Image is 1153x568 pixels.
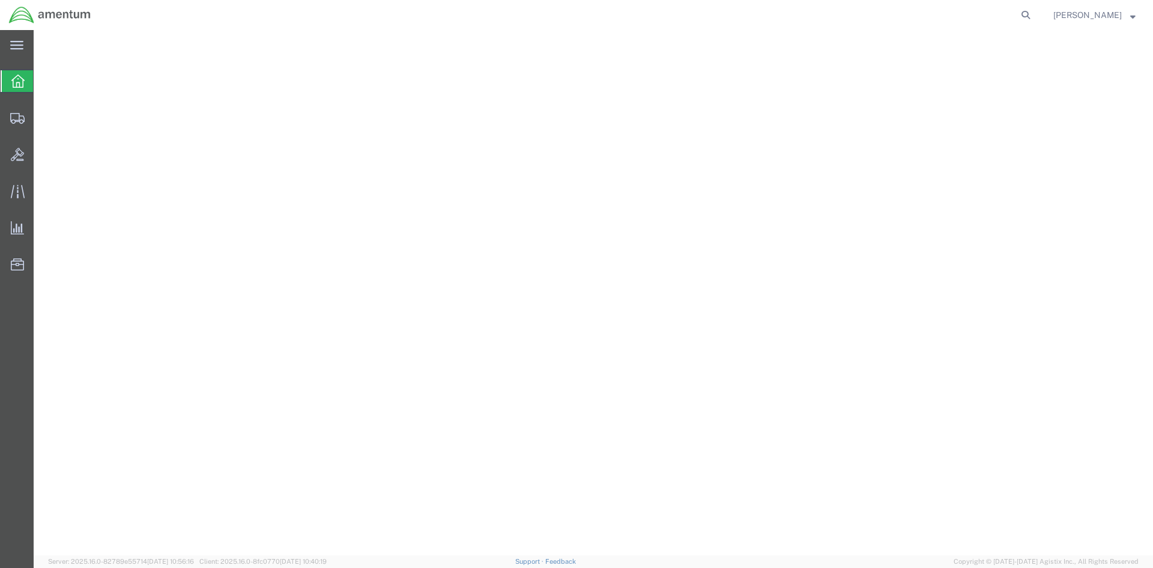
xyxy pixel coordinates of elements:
span: Jessica White [1053,8,1122,22]
span: Server: 2025.16.0-82789e55714 [48,558,194,565]
iframe: FS Legacy Container [34,30,1153,555]
span: [DATE] 10:40:19 [280,558,327,565]
span: [DATE] 10:56:16 [147,558,194,565]
a: Feedback [545,558,576,565]
span: Client: 2025.16.0-8fc0770 [199,558,327,565]
span: Copyright © [DATE]-[DATE] Agistix Inc., All Rights Reserved [954,557,1139,567]
a: Support [515,558,545,565]
button: [PERSON_NAME] [1053,8,1136,22]
img: logo [8,6,91,24]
